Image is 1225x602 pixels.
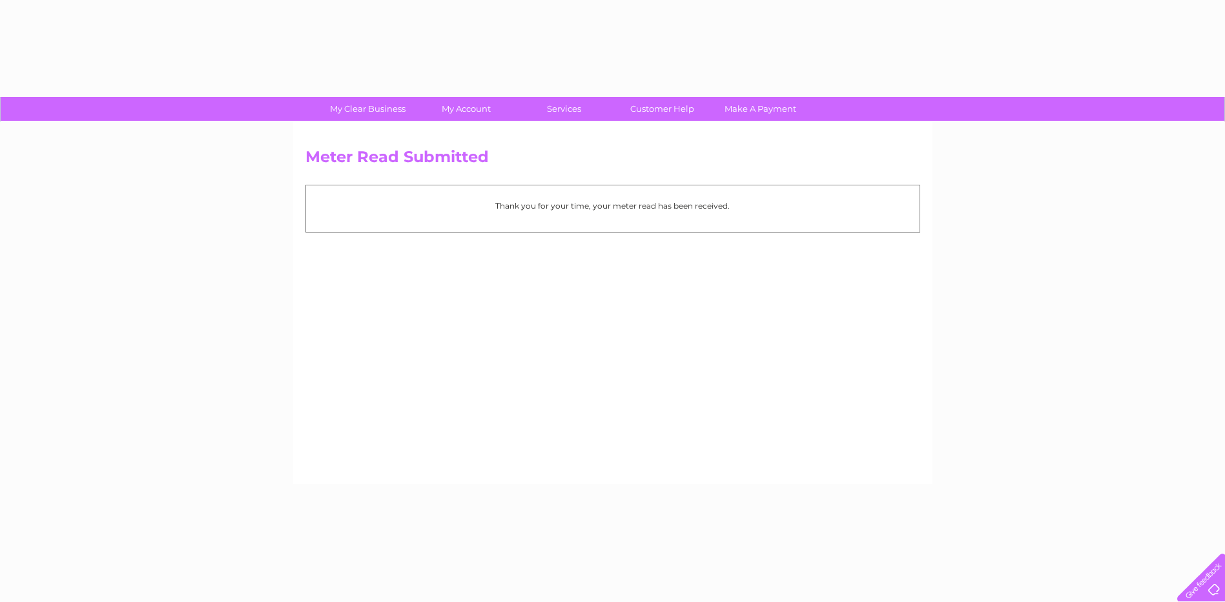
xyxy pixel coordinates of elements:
[314,97,421,121] a: My Clear Business
[609,97,715,121] a: Customer Help
[707,97,814,121] a: Make A Payment
[313,200,913,212] p: Thank you for your time, your meter read has been received.
[413,97,519,121] a: My Account
[305,148,920,172] h2: Meter Read Submitted
[511,97,617,121] a: Services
